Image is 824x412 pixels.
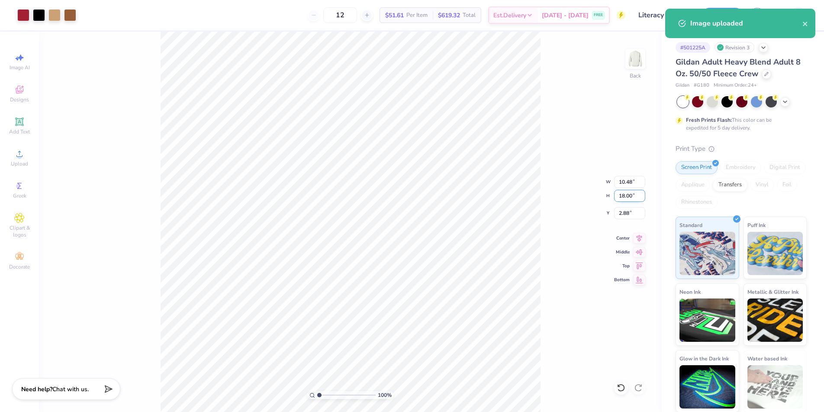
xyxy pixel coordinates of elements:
[676,161,718,174] div: Screen Print
[614,277,630,283] span: Bottom
[10,64,30,71] span: Image AI
[323,7,357,23] input: – –
[4,224,35,238] span: Clipart & logos
[720,161,761,174] div: Embroidery
[52,385,89,393] span: Chat with us.
[676,82,689,89] span: Gildan
[679,354,729,363] span: Glow in the Dark Ink
[764,161,806,174] div: Digital Print
[378,391,392,399] span: 100 %
[686,117,732,123] strong: Fresh Prints Flash:
[676,144,807,154] div: Print Type
[750,178,774,191] div: Vinyl
[690,18,802,29] div: Image uploaded
[676,178,710,191] div: Applique
[679,298,735,342] img: Neon Ink
[385,11,404,20] span: $51.61
[614,249,630,255] span: Middle
[676,196,718,209] div: Rhinestones
[11,160,28,167] span: Upload
[463,11,476,20] span: Total
[747,354,787,363] span: Water based Ink
[9,128,30,135] span: Add Text
[747,221,766,230] span: Puff Ink
[406,11,428,20] span: Per Item
[614,263,630,269] span: Top
[614,235,630,241] span: Center
[594,12,603,18] span: FREE
[802,18,808,29] button: close
[438,11,460,20] span: $619.32
[493,11,526,20] span: Est. Delivery
[10,96,29,103] span: Designs
[679,221,702,230] span: Standard
[679,232,735,275] img: Standard
[747,298,803,342] img: Metallic & Glitter Ink
[714,82,757,89] span: Minimum Order: 24 +
[630,72,641,80] div: Back
[627,50,644,68] img: Back
[13,192,26,199] span: Greek
[632,6,695,24] input: Untitled Design
[747,232,803,275] img: Puff Ink
[9,263,30,270] span: Decorate
[747,287,798,296] span: Metallic & Glitter Ink
[679,365,735,409] img: Glow in the Dark Ink
[686,116,792,132] div: This color can be expedited for 5 day delivery.
[715,42,754,53] div: Revision 3
[21,385,52,393] strong: Need help?
[713,178,747,191] div: Transfers
[542,11,589,20] span: [DATE] - [DATE]
[679,287,701,296] span: Neon Ink
[676,42,710,53] div: # 501225A
[747,365,803,409] img: Water based Ink
[694,82,709,89] span: # G180
[676,57,801,79] span: Gildan Adult Heavy Blend Adult 8 Oz. 50/50 Fleece Crew
[777,178,797,191] div: Foil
